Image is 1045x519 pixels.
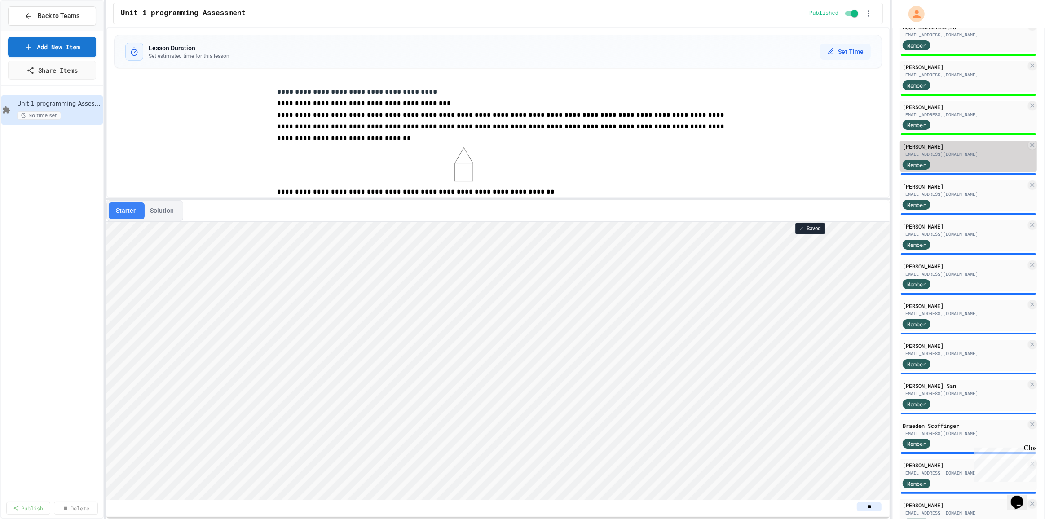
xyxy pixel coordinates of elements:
div: [PERSON_NAME] [903,103,1026,111]
span: Saved [807,225,821,232]
span: Member [907,201,926,209]
div: [EMAIL_ADDRESS][DOMAIN_NAME] [903,310,1026,317]
span: Member [907,360,926,368]
div: [EMAIL_ADDRESS][DOMAIN_NAME] [903,71,1026,78]
span: Member [907,320,926,328]
div: [EMAIL_ADDRESS][DOMAIN_NAME] [903,271,1026,277]
div: [PERSON_NAME] [903,342,1026,350]
iframe: chat widget [970,444,1036,482]
span: Member [907,41,926,49]
span: Back to Teams [38,11,79,21]
a: Delete [54,502,98,515]
div: [EMAIL_ADDRESS][DOMAIN_NAME] [903,510,1026,516]
div: [EMAIL_ADDRESS][DOMAIN_NAME] [903,231,1026,238]
div: [PERSON_NAME] [903,182,1026,190]
div: [EMAIL_ADDRESS][DOMAIN_NAME] [903,111,1026,118]
div: [EMAIL_ADDRESS][DOMAIN_NAME] [903,430,1026,437]
span: Unit 1 programming Assessment [17,100,101,108]
div: [PERSON_NAME] [903,63,1026,71]
span: Member [907,479,926,488]
div: [EMAIL_ADDRESS][DOMAIN_NAME] [903,31,1026,38]
span: Member [907,121,926,129]
span: Member [907,161,926,169]
button: Solution [143,202,181,219]
span: ✓ [799,225,804,232]
span: Member [907,440,926,448]
div: [PERSON_NAME] [903,222,1026,230]
div: [PERSON_NAME] [903,142,1026,150]
button: Starter [109,202,143,219]
div: [EMAIL_ADDRESS][DOMAIN_NAME] [903,350,1026,357]
a: Share Items [8,61,96,80]
h3: Lesson Duration [149,44,229,53]
div: Content is published and visible to students [809,8,860,19]
span: No time set [17,111,61,120]
div: My Account [899,4,927,24]
span: Member [907,400,926,408]
span: Published [809,10,838,17]
button: Set Time [820,44,871,60]
a: Publish [6,502,50,515]
iframe: Snap! Programming Environment [106,222,890,500]
div: Chat with us now!Close [4,4,62,57]
button: Back to Teams [8,6,96,26]
span: Member [907,241,926,249]
p: Set estimated time for this lesson [149,53,229,60]
div: [EMAIL_ADDRESS][DOMAIN_NAME] [903,191,1026,198]
a: Add New Item [8,37,96,57]
span: Member [907,81,926,89]
div: [PERSON_NAME] [903,302,1026,310]
div: [EMAIL_ADDRESS][DOMAIN_NAME] [903,151,1026,158]
span: Member [907,280,926,288]
span: Unit 1 programming Assessment [121,8,246,19]
div: [PERSON_NAME] San [903,382,1026,390]
div: [PERSON_NAME] [903,501,1026,509]
div: [EMAIL_ADDRESS][DOMAIN_NAME] [903,470,1026,476]
div: [PERSON_NAME] [903,262,1026,270]
div: [EMAIL_ADDRESS][DOMAIN_NAME] [903,390,1026,397]
div: [PERSON_NAME] [903,461,1026,469]
div: Braeden Scoffinger [903,422,1026,430]
iframe: chat widget [1007,483,1036,510]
